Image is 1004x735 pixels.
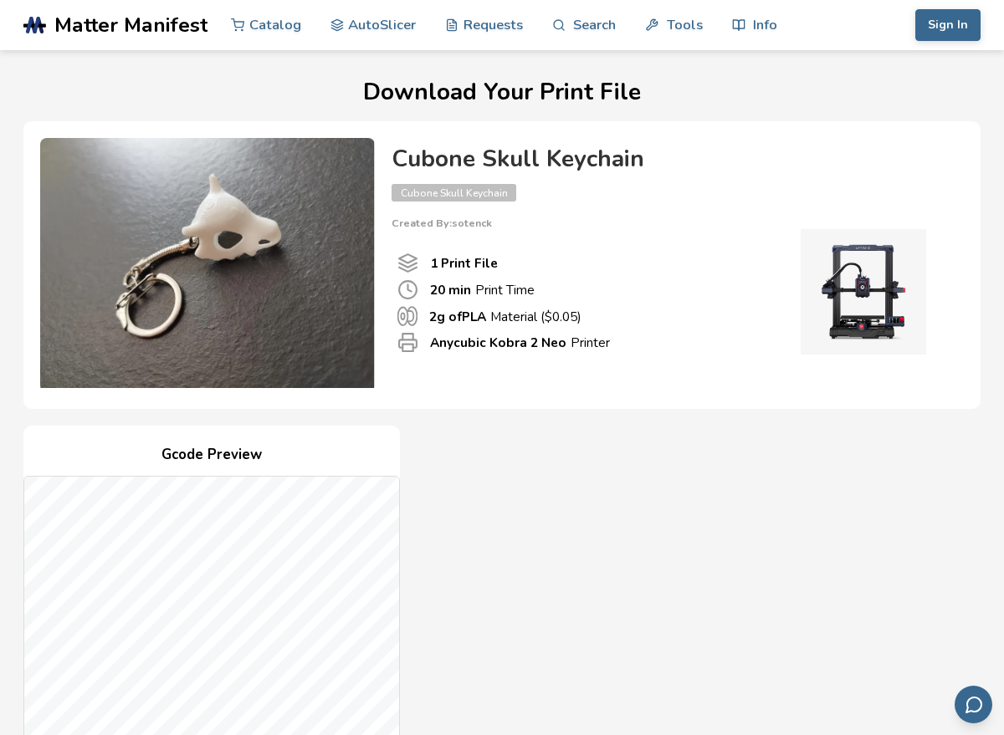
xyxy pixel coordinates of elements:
span: Print Time [397,279,418,300]
h1: Download Your Print File [23,79,981,105]
p: Print Time [430,281,535,299]
span: Material Used [397,306,417,326]
h4: Gcode Preview [23,442,400,468]
p: Material ($ 0.05 ) [429,308,581,325]
span: Printer [397,332,418,353]
span: Cubone Skull Keychain [392,184,516,202]
span: Number Of Print files [397,253,418,273]
b: 1 Print File [430,254,498,272]
p: Printer [430,334,610,351]
b: 2 g of PLA [429,308,486,325]
h4: Cubone Skull Keychain [392,146,947,172]
b: Anycubic Kobra 2 Neo [430,334,566,351]
button: Send feedback via email [955,686,992,723]
img: Printer [780,229,947,355]
button: Sign In [915,9,981,41]
b: 20 min [430,281,471,299]
img: Product [40,138,375,389]
span: Matter Manifest [54,13,207,37]
p: Created By: sotenck [392,217,947,229]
